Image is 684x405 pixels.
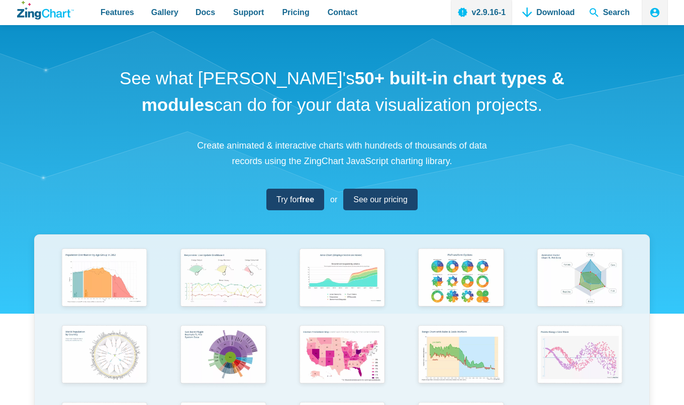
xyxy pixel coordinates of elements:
a: Animated Radar Chart ft. Pet Data [520,245,639,322]
a: Try forfree [266,189,324,210]
a: Population Distribution by Age Group in 2052 [45,245,164,322]
span: or [330,193,337,206]
p: Create animated & interactive charts with hundreds of thousands of data records using the ZingCha... [191,138,493,169]
a: Election Predictions Map [282,322,402,398]
a: ZingChart Logo. Click to return to the homepage [17,1,74,20]
strong: free [300,195,314,204]
strong: 50+ built-in chart types & modules [142,68,564,114]
a: World Population by Country [45,322,164,398]
span: Features [101,6,134,19]
img: Pie Transform Options [413,245,508,313]
span: Gallery [151,6,178,19]
img: World Population by Country [57,322,152,389]
h1: See what [PERSON_NAME]'s can do for your data visualization projects. [116,65,568,118]
img: Range Chart with Rultes & Scale Markers [413,322,508,389]
span: Pricing [282,6,309,19]
span: Try for [276,193,314,206]
span: Docs [196,6,215,19]
span: Contact [328,6,358,19]
a: Responsive Live Update Dashboard [164,245,283,322]
img: Animated Radar Chart ft. Pet Data [532,245,627,313]
a: Range Chart with Rultes & Scale Markers [402,322,521,398]
a: Pie Transform Options [402,245,521,322]
a: Area Chart (Displays Nodes on Hover) [282,245,402,322]
img: Area Chart (Displays Nodes on Hover) [295,245,389,313]
a: Sun Burst Plugin Example ft. File System Data [164,322,283,398]
img: Points Along a Sine Wave [532,322,627,389]
img: Responsive Live Update Dashboard [175,245,270,313]
span: Support [233,6,264,19]
a: Points Along a Sine Wave [520,322,639,398]
img: Election Predictions Map [295,322,389,389]
img: Sun Burst Plugin Example ft. File System Data [175,322,270,389]
img: Population Distribution by Age Group in 2052 [57,245,152,313]
a: See our pricing [343,189,418,210]
span: See our pricing [353,193,408,206]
